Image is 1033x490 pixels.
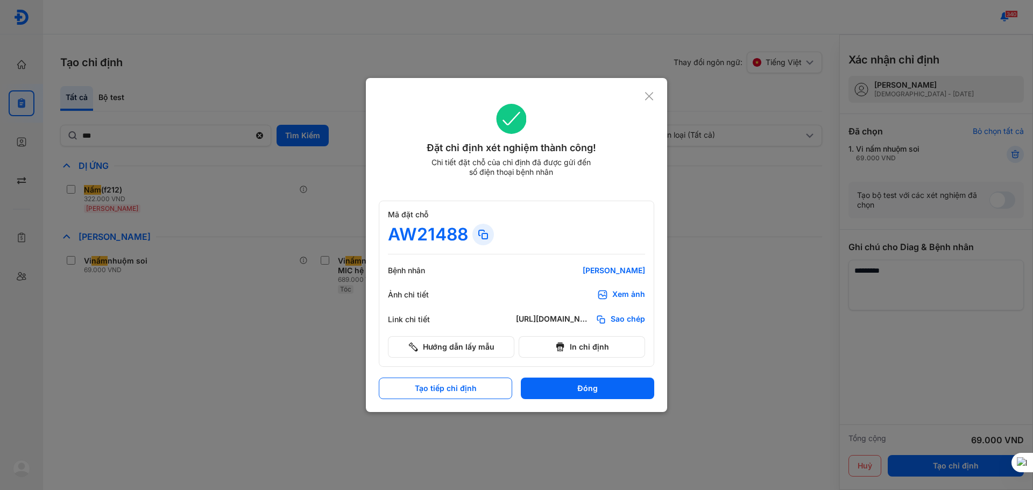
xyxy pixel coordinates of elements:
[519,336,645,358] button: In chỉ định
[388,290,452,300] div: Ảnh chi tiết
[427,158,596,177] div: Chi tiết đặt chỗ của chỉ định đã được gửi đến số điện thoại bệnh nhân
[388,336,514,358] button: Hướng dẫn lấy mẫu
[388,210,645,219] div: Mã đặt chỗ
[612,289,645,300] div: Xem ảnh
[516,314,591,325] div: [URL][DOMAIN_NAME]
[388,315,452,324] div: Link chi tiết
[388,224,468,245] div: AW21488
[516,266,645,275] div: [PERSON_NAME]
[521,378,654,399] button: Đóng
[379,378,512,399] button: Tạo tiếp chỉ định
[388,266,452,275] div: Bệnh nhân
[611,314,645,325] span: Sao chép
[379,140,644,155] div: Đặt chỉ định xét nghiệm thành công!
